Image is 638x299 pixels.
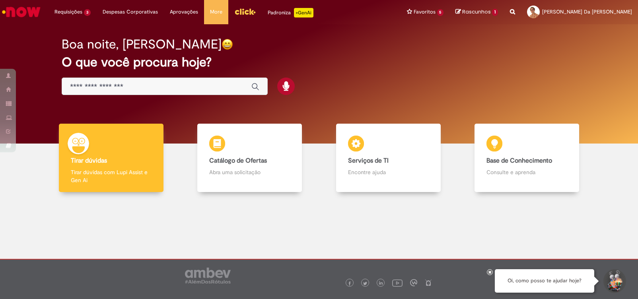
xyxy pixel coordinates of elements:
a: Catálogo de Ofertas Abra uma solicitação [181,124,319,192]
button: Iniciar Conversa de Suporte [602,269,626,293]
img: happy-face.png [222,39,233,50]
span: Requisições [54,8,82,16]
p: Tirar dúvidas com Lupi Assist e Gen Ai [71,168,152,184]
p: Consulte e aprenda [486,168,567,176]
img: click_logo_yellow_360x200.png [234,6,256,17]
span: [PERSON_NAME] Da [PERSON_NAME] [542,8,632,15]
img: logo_footer_ambev_rotulo_gray.png [185,268,231,283]
img: ServiceNow [1,4,42,20]
img: logo_footer_naosei.png [425,279,432,286]
span: Despesas Corporativas [103,8,158,16]
a: Serviços de TI Encontre ajuda [319,124,458,192]
b: Serviços de TI [348,157,389,165]
img: logo_footer_facebook.png [348,282,352,285]
a: Tirar dúvidas Tirar dúvidas com Lupi Assist e Gen Ai [42,124,181,192]
p: Abra uma solicitação [209,168,290,176]
span: Aprovações [170,8,198,16]
span: 3 [84,9,91,16]
span: 5 [437,9,444,16]
span: Favoritos [414,8,436,16]
b: Tirar dúvidas [71,157,107,165]
img: logo_footer_twitter.png [363,282,367,285]
img: logo_footer_linkedin.png [379,281,383,286]
span: Rascunhos [462,8,491,16]
h2: O que você procura hoje? [62,55,576,69]
div: Oi, como posso te ajudar hoje? [495,269,594,293]
img: logo_footer_workplace.png [410,279,417,286]
b: Catálogo de Ofertas [209,157,267,165]
h2: Boa noite, [PERSON_NAME] [62,37,222,51]
a: Rascunhos [455,8,498,16]
b: Base de Conhecimento [486,157,552,165]
div: Padroniza [268,8,313,17]
span: More [210,8,222,16]
img: logo_footer_youtube.png [392,278,403,288]
a: Base de Conhecimento Consulte e aprenda [458,124,597,192]
span: 1 [492,9,498,16]
p: +GenAi [294,8,313,17]
p: Encontre ajuda [348,168,429,176]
